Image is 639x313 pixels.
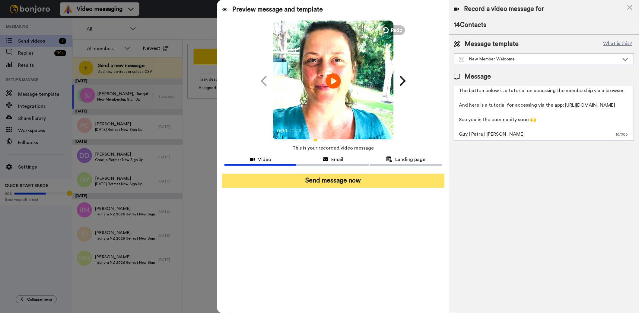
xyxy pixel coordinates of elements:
[277,127,288,134] span: 0:00
[222,174,444,188] button: Send message now
[292,127,303,134] span: 2:23
[289,127,291,134] span: /
[258,156,272,163] span: Video
[459,57,464,62] img: Message-temps.svg
[396,156,426,163] span: Landing page
[465,72,491,81] span: Message
[293,141,374,155] span: This is your recorded video message
[332,156,344,163] span: Email
[465,40,519,49] span: Message template
[454,86,634,140] textarea: Hi {first_name|there}, Welcome! We are so happy you are here. 🌟 The button below is a tutorial on...
[602,40,634,49] button: What is this?
[459,56,619,62] div: New Member Welcome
